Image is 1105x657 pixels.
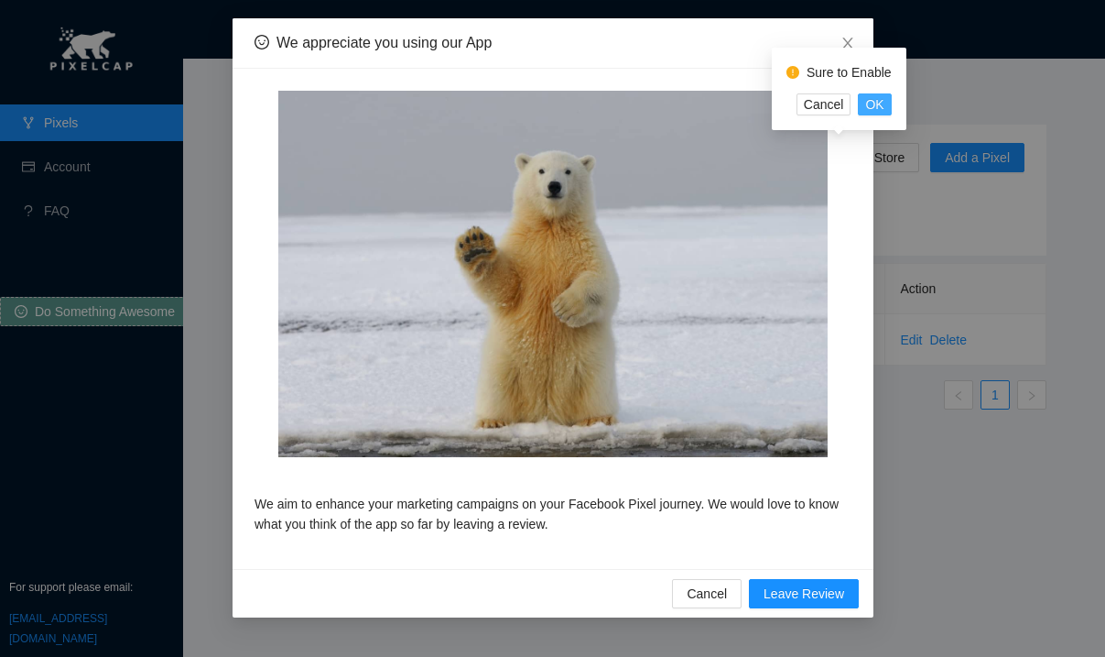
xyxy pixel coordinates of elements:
span: OK [865,94,883,115]
span: exclamation-circle [786,66,799,79]
img: polar-bear.jpg [277,91,827,457]
button: Cancel [672,579,742,608]
div: Sure to Enable [786,62,892,82]
p: We aim to enhance your marketing campaigns on your Facebook Pixel journey. We would love to know ... [255,494,851,534]
button: Cancel [796,93,851,115]
button: OK [858,93,891,115]
button: Close [822,18,873,70]
button: Leave Review [749,579,859,608]
span: Leave Review [764,584,844,604]
span: smile [255,35,269,49]
span: close [840,36,855,50]
div: We appreciate you using our App [276,33,492,53]
span: Cancel [804,94,844,115]
span: Cancel [687,584,727,604]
